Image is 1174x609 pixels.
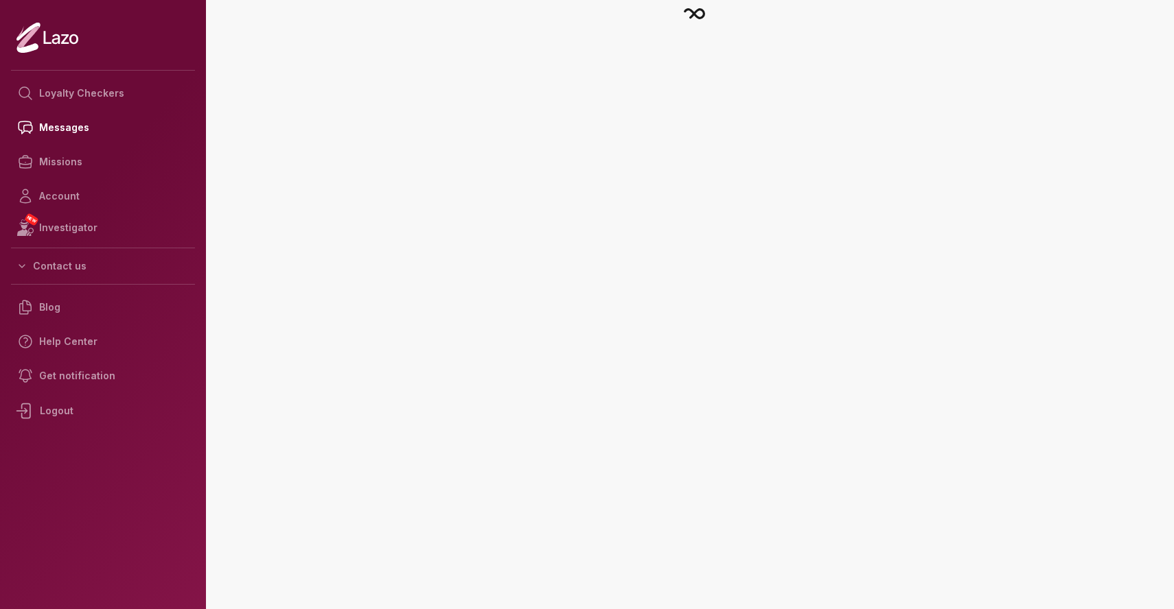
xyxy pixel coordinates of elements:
[11,179,195,213] a: Account
[11,145,195,179] a: Missions
[11,110,195,145] a: Messages
[11,359,195,393] a: Get notification
[11,290,195,324] a: Blog
[11,324,195,359] a: Help Center
[24,213,39,226] span: NEW
[11,213,195,242] a: NEWInvestigator
[11,393,195,429] div: Logout
[11,76,195,110] a: Loyalty Checkers
[11,254,195,278] button: Contact us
